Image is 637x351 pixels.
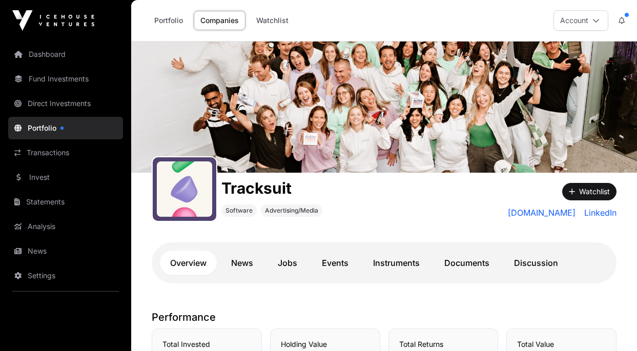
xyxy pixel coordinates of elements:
h3: Total Value [517,339,606,349]
a: Analysis [8,215,123,238]
a: Watchlist [250,11,295,30]
a: [DOMAIN_NAME] [508,207,576,219]
a: LinkedIn [580,207,617,219]
h3: Holding Value [281,339,369,349]
nav: Tabs [160,251,608,275]
a: Dashboard [8,43,123,66]
a: Instruments [363,251,430,275]
span: Software [225,207,253,215]
a: Overview [160,251,217,275]
h1: Tracksuit [221,179,322,197]
a: Settings [8,264,123,287]
a: Transactions [8,141,123,164]
a: Discussion [504,251,568,275]
img: Tracksuit [131,42,637,173]
h3: Total Invested [162,339,251,349]
a: News [8,240,123,262]
a: Fund Investments [8,68,123,90]
button: Watchlist [562,183,617,200]
a: Events [312,251,359,275]
iframe: Chat Widget [586,302,637,351]
button: Account [553,10,608,31]
a: Companies [194,11,245,30]
a: Statements [8,191,123,213]
a: Invest [8,166,123,189]
h3: Total Returns [399,339,488,349]
img: Icehouse Ventures Logo [12,10,94,31]
span: Advertising/Media [265,207,318,215]
a: Jobs [268,251,307,275]
a: News [221,251,263,275]
p: Performance [152,310,617,324]
a: Portfolio [148,11,190,30]
a: Documents [434,251,500,275]
img: gotracksuit_logo.jpeg [157,161,212,217]
a: Direct Investments [8,92,123,115]
a: Portfolio [8,117,123,139]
